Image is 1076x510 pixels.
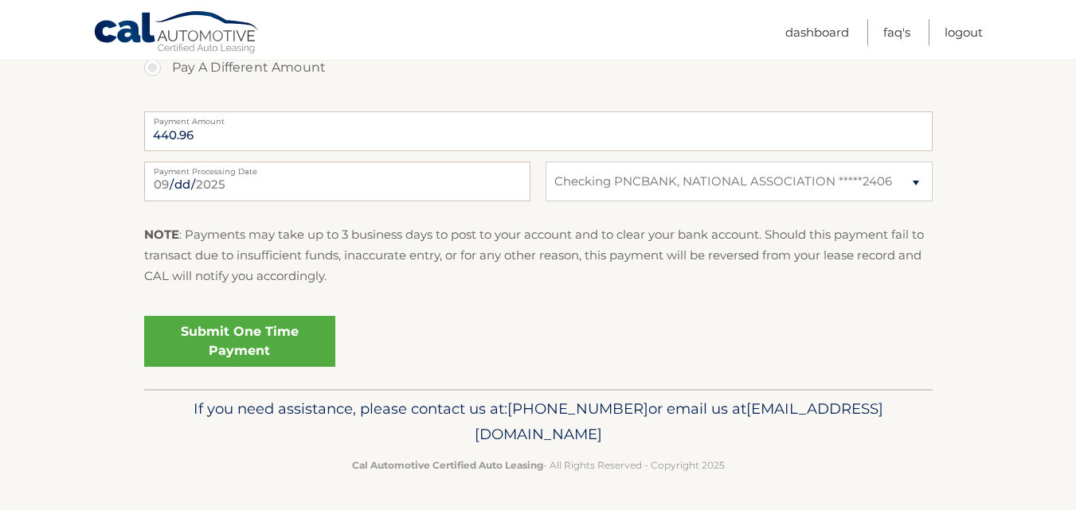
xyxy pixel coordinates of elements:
input: Payment Amount [144,111,933,151]
input: Payment Date [144,162,530,201]
span: [EMAIL_ADDRESS][DOMAIN_NAME] [475,399,883,443]
a: Logout [945,19,983,45]
label: Pay A Different Amount [144,52,933,84]
p: If you need assistance, please contact us at: or email us at [155,396,922,447]
a: Dashboard [785,19,849,45]
a: FAQ's [883,19,910,45]
p: : Payments may take up to 3 business days to post to your account and to clear your bank account.... [144,224,933,287]
strong: Cal Automotive Certified Auto Leasing [352,459,543,471]
a: Submit One Time Payment [144,316,335,367]
label: Payment Processing Date [144,162,530,174]
label: Payment Amount [144,111,933,124]
span: [PHONE_NUMBER] [507,399,648,418]
a: Cal Automotive [93,10,260,56]
p: - All Rights Reserved - Copyright 2025 [155,457,922,473]
strong: NOTE [144,227,179,242]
